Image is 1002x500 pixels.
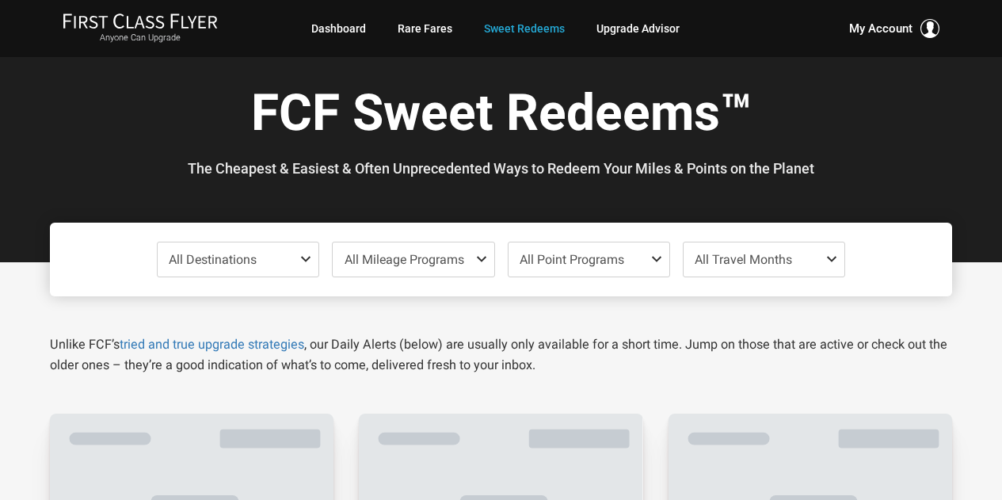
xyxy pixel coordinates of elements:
a: Dashboard [311,14,366,43]
button: My Account [849,19,939,38]
p: Unlike FCF’s , our Daily Alerts (below) are usually only available for a short time. Jump on thos... [50,334,952,376]
span: All Travel Months [695,252,792,267]
span: All Point Programs [520,252,624,267]
span: All Destinations [169,252,257,267]
h1: FCF Sweet Redeems™ [62,86,940,147]
a: Sweet Redeems [484,14,565,43]
a: tried and true upgrade strategies [120,337,304,352]
a: Rare Fares [398,14,452,43]
small: Anyone Can Upgrade [63,32,218,44]
a: Upgrade Advisor [596,14,680,43]
img: First Class Flyer [63,13,218,29]
span: All Mileage Programs [345,252,464,267]
h3: The Cheapest & Easiest & Often Unprecedented Ways to Redeem Your Miles & Points on the Planet [62,161,940,177]
a: First Class FlyerAnyone Can Upgrade [63,13,218,44]
span: My Account [849,19,912,38]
